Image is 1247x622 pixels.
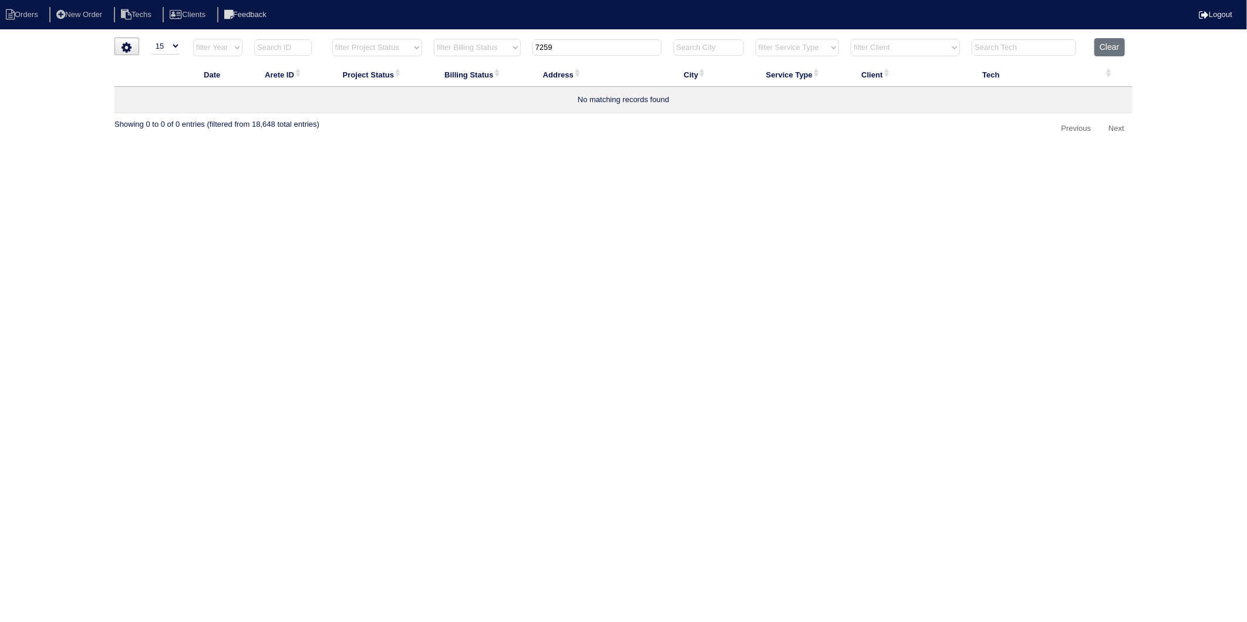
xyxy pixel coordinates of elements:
th: Project Status: activate to sort column ascending [326,62,429,87]
a: Previous [1053,119,1100,138]
th: Client: activate to sort column ascending [845,62,966,87]
a: New Order [49,10,112,19]
th: : activate to sort column ascending [1088,62,1133,87]
th: Date [187,62,248,87]
input: Search Tech [972,39,1076,56]
li: Feedback [217,7,276,23]
th: Tech [966,62,1088,87]
th: Billing Status: activate to sort column ascending [428,62,527,87]
input: Search Address [532,39,662,56]
li: Techs [114,7,161,23]
li: New Order [49,7,112,23]
th: Address: activate to sort column ascending [527,62,668,87]
li: Clients [163,7,215,23]
div: Showing 0 to 0 of 0 entries (filtered from 18,648 total entries) [114,113,319,130]
button: Clear [1094,38,1124,56]
th: Service Type: activate to sort column ascending [750,62,845,87]
td: No matching records found [114,87,1133,113]
th: Arete ID: activate to sort column ascending [248,62,326,87]
a: Clients [163,10,215,19]
input: Search City [673,39,744,56]
a: Next [1100,119,1133,138]
a: Logout [1199,10,1232,19]
th: City: activate to sort column ascending [668,62,750,87]
input: Search ID [254,39,312,56]
a: Techs [114,10,161,19]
